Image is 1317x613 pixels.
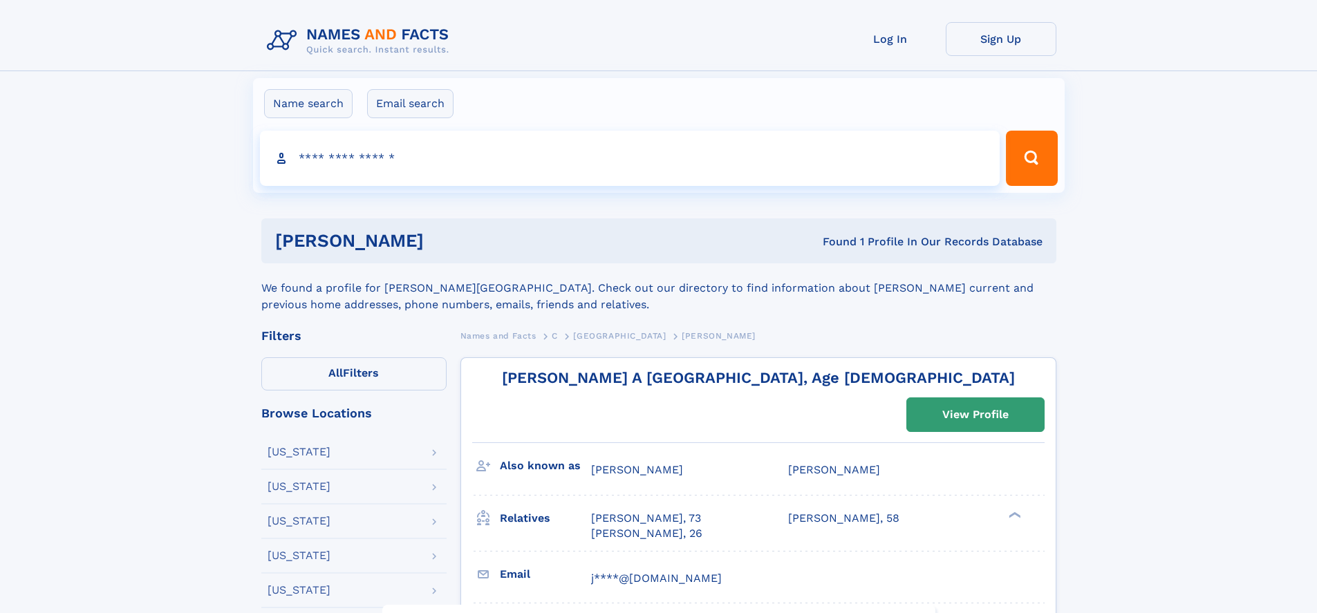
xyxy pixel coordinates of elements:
[367,89,454,118] label: Email search
[261,407,447,419] div: Browse Locations
[907,398,1044,431] a: View Profile
[268,550,330,561] div: [US_STATE]
[591,526,702,541] a: [PERSON_NAME], 26
[502,369,1015,386] a: [PERSON_NAME] A [GEOGRAPHIC_DATA], Age [DEMOGRAPHIC_DATA]
[275,232,624,249] h1: [PERSON_NAME]
[552,327,558,344] a: C
[1005,510,1022,519] div: ❯
[500,563,591,586] h3: Email
[573,331,666,341] span: [GEOGRAPHIC_DATA]
[946,22,1056,56] a: Sign Up
[268,481,330,492] div: [US_STATE]
[835,22,946,56] a: Log In
[591,463,683,476] span: [PERSON_NAME]
[1006,131,1057,186] button: Search Button
[260,131,1000,186] input: search input
[682,331,756,341] span: [PERSON_NAME]
[261,330,447,342] div: Filters
[460,327,536,344] a: Names and Facts
[500,507,591,530] h3: Relatives
[261,263,1056,313] div: We found a profile for [PERSON_NAME][GEOGRAPHIC_DATA]. Check out our directory to find informatio...
[500,454,591,478] h3: Also known as
[623,234,1043,249] div: Found 1 Profile In Our Records Database
[268,585,330,596] div: [US_STATE]
[591,511,701,526] a: [PERSON_NAME], 73
[264,89,353,118] label: Name search
[788,463,880,476] span: [PERSON_NAME]
[268,516,330,527] div: [US_STATE]
[573,327,666,344] a: [GEOGRAPHIC_DATA]
[788,511,899,526] a: [PERSON_NAME], 58
[942,399,1009,431] div: View Profile
[328,366,343,379] span: All
[261,22,460,59] img: Logo Names and Facts
[552,331,558,341] span: C
[268,446,330,458] div: [US_STATE]
[261,357,447,390] label: Filters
